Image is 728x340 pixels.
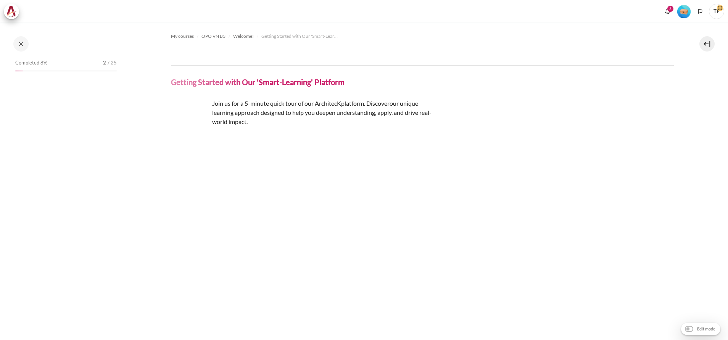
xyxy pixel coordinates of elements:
[662,6,673,17] div: Show notification window with 3 new notifications
[15,58,117,79] a: Completed 8% 2 / 25
[677,4,691,18] div: Level #1
[212,100,432,125] span: our unique learning approach designed to help you deepen understanding, apply, and drive real-wor...
[677,5,691,18] img: Level #1
[171,32,194,41] a: My courses
[667,6,673,12] div: 3
[709,4,724,19] span: TP
[108,59,117,67] span: / 25
[6,6,17,17] img: Architeck
[709,4,724,19] a: User menu
[171,33,194,40] span: My courses
[694,6,706,17] button: Languages
[103,59,106,67] span: 2
[171,99,209,137] img: platform logo
[261,32,338,41] a: Getting Started with Our 'Smart-Learning' Platform
[4,4,23,19] a: Architeck Architeck
[171,30,674,42] nav: Navigation bar
[261,33,338,40] span: Getting Started with Our 'Smart-Learning' Platform
[171,77,345,87] h4: Getting Started with Our 'Smart-Learning' Platform
[171,99,438,126] p: Join us for a 5-minute quick tour of our ArchitecK platform. Discover
[212,100,432,125] span: .
[201,32,225,41] a: OPO VN B3
[201,33,225,40] span: OPO VN B3
[233,32,254,41] a: Welcome!
[15,59,47,67] span: Completed 8%
[233,33,254,40] span: Welcome!
[674,4,694,18] a: Level #1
